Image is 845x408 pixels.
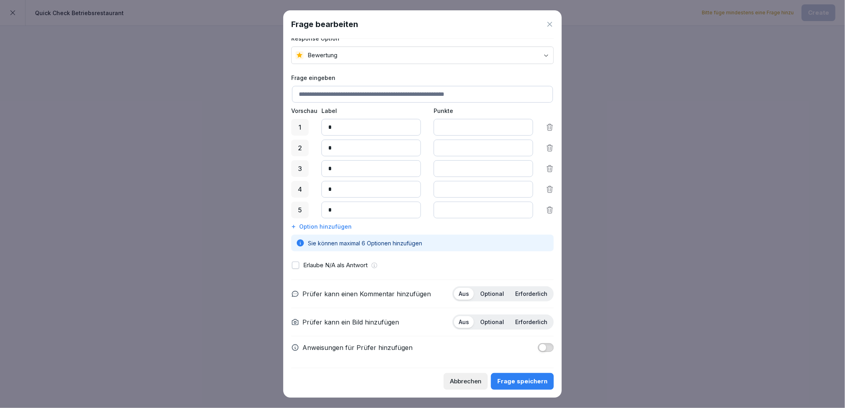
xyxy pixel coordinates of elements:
[291,34,554,43] label: Response Option
[450,377,481,386] div: Abbrechen
[302,317,399,327] p: Prüfer kann ein Bild hinzufügen
[459,290,469,297] p: Aus
[497,377,547,386] div: Frage speichern
[491,373,554,390] button: Frage speichern
[302,289,431,299] p: Prüfer kann einen Kommentar hinzufügen
[291,107,309,115] p: Vorschau
[291,202,309,218] div: 5
[291,74,554,82] label: Frage eingeben
[321,107,421,115] p: Label
[480,319,504,326] p: Optional
[515,290,547,297] p: Erforderlich
[291,119,309,136] div: 1
[302,343,413,352] p: Anweisungen für Prüfer hinzufügen
[444,373,488,390] button: Abbrechen
[291,18,358,30] h1: Frage bearbeiten
[303,261,368,270] p: Erlaube N/A als Antwort
[291,140,309,156] div: 2
[291,181,309,198] div: 4
[291,235,554,251] div: Sie können maximal 6 Optionen hinzufügen
[515,319,547,326] p: Erforderlich
[434,107,533,115] p: Punkte
[480,290,504,297] p: Optional
[459,319,469,326] p: Aus
[291,160,309,177] div: 3
[291,222,554,231] div: Option hinzufügen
